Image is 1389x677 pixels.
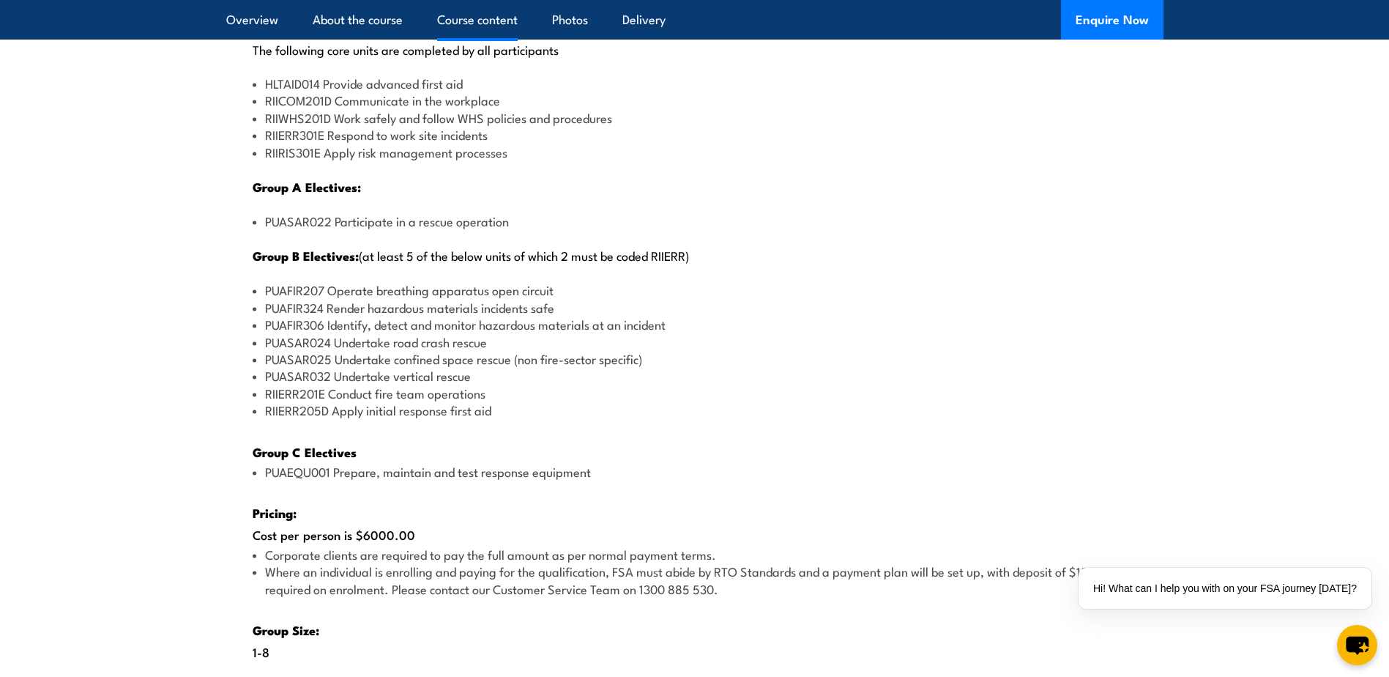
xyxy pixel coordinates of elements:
[253,299,1137,316] li: PUAFIR324 Render hazardous materials incidents safe
[253,109,1137,126] li: RIIWHS201D Work safely and follow WHS policies and procedures
[253,316,1137,333] li: PUAFIR306 Identify, detect and monitor hazardous materials at an incident
[253,75,1137,92] li: HLTAID014 Provide advanced first aid
[1337,625,1377,665] button: chat-button
[253,281,1137,298] li: PUAFIR207 Operate breathing apparatus open circuit
[253,144,1137,160] li: RIIRIS301E Apply risk management processes
[253,563,1137,597] li: Where an individual is enrolling and paying for the qualification, FSA must abide by RTO Standard...
[253,463,1137,480] li: PUAEQU001 Prepare, maintain and test response equipment
[253,621,319,640] strong: Group Size:
[253,333,1137,350] li: PUASAR024 Undertake road crash rescue
[253,503,297,522] strong: Pricing:
[1079,568,1371,609] div: Hi! What can I help you with on your FSA journey [DATE]?
[253,177,361,196] strong: Group A Electives:
[253,126,1137,143] li: RIIERR301E Respond to work site incidents
[253,212,1137,229] li: PUASAR022 Participate in a rescue operation
[253,248,1137,263] p: (at least 5 of the below units of which 2 must be coded RIIERR)
[253,385,1137,402] li: RIIERR201E Conduct fire team operations
[253,367,1137,384] li: PUASAR032 Undertake vertical rescue
[253,246,359,265] strong: Group B Electives:
[253,350,1137,367] li: PUASAR025 Undertake confined space rescue (non fire-sector specific)
[253,546,1137,563] li: Corporate clients are required to pay the full amount as per normal payment terms.
[253,443,357,462] strong: Group C Electives
[253,92,1137,108] li: RIICOM201D Communicate in the workplace
[253,42,1137,56] p: The following core units are completed by all participants
[253,402,1137,418] li: RIIERR205D Apply initial response first aid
